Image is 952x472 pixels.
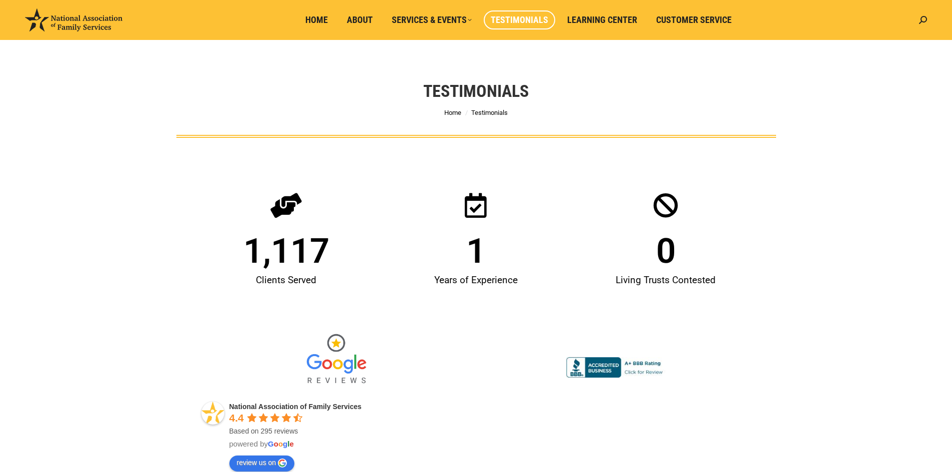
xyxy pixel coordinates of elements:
[274,440,278,448] span: o
[299,327,374,392] img: Google Reviews
[196,268,376,292] div: Clients Served
[287,440,289,448] span: l
[471,109,508,116] span: Testimonials
[576,268,756,292] div: Living Trusts Contested
[278,440,283,448] span: o
[229,456,295,472] a: review us on
[649,10,739,29] a: Customer Service
[656,14,732,25] span: Customer Service
[229,439,471,449] div: powered by
[566,357,666,378] img: Accredited A+ with Better Business Bureau
[484,10,555,29] a: Testimonials
[229,412,244,424] span: 4.4
[340,10,380,29] a: About
[656,234,676,268] span: 0
[466,234,486,268] span: 1
[283,440,287,448] span: g
[444,109,461,116] a: Home
[298,10,335,29] a: Home
[567,14,637,25] span: Learning Center
[268,440,274,448] span: G
[229,426,471,436] div: Based on 295 reviews
[243,234,329,268] span: 1,117
[305,14,328,25] span: Home
[25,8,122,31] img: National Association of Family Services
[423,80,529,102] h1: Testimonials
[491,14,548,25] span: Testimonials
[347,14,373,25] span: About
[386,268,566,292] div: Years of Experience
[229,403,362,411] a: National Association of Family Services
[289,440,293,448] span: e
[392,14,472,25] span: Services & Events
[560,10,644,29] a: Learning Center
